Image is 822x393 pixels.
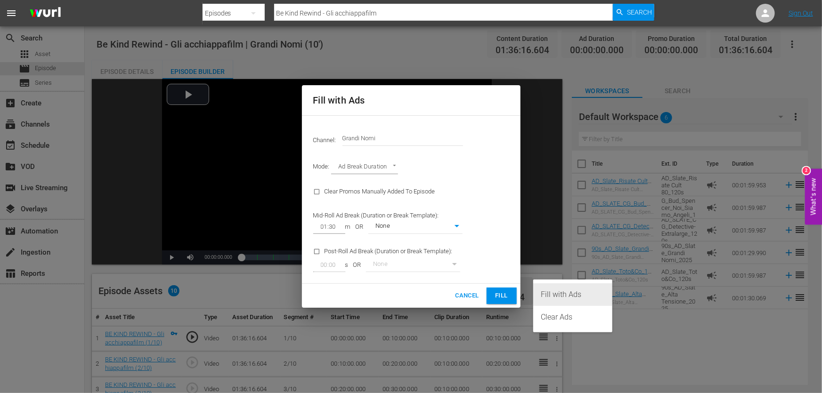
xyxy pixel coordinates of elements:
[331,161,399,174] div: Ad Break Duration
[541,306,605,329] div: Clear Ads
[789,9,813,17] a: Sign Out
[805,168,822,225] button: Open Feedback Widget
[349,261,366,270] span: OR
[368,220,463,233] div: None
[494,290,509,301] span: Fill
[308,180,468,204] div: Clear Promos Manually Added To Episode
[541,283,605,306] div: Fill with Ads
[6,8,17,19] span: menu
[455,290,479,301] span: Cancel
[351,223,368,232] span: OR
[345,223,351,232] span: m
[366,258,460,272] div: None
[23,2,68,24] img: ans4CAIJ8jUAAAAAAAAAAAAAAAAAAAAAAAAgQb4GAAAAAAAAAAAAAAAAAAAAAAAAJMjXAAAAAAAAAAAAAAAAAAAAAAAAgAT5G...
[308,240,468,278] div: Post-Roll Ad Break (Duration or Break Template):
[313,93,509,108] h2: Fill with Ads
[313,212,439,219] span: Mid-Roll Ad Break (Duration or Break Template):
[308,155,515,180] div: Mode:
[313,136,342,144] span: Channel:
[451,288,482,304] button: Cancel
[487,288,517,304] button: Fill
[345,261,349,270] span: s
[803,167,810,174] div: 2
[627,4,652,21] span: Search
